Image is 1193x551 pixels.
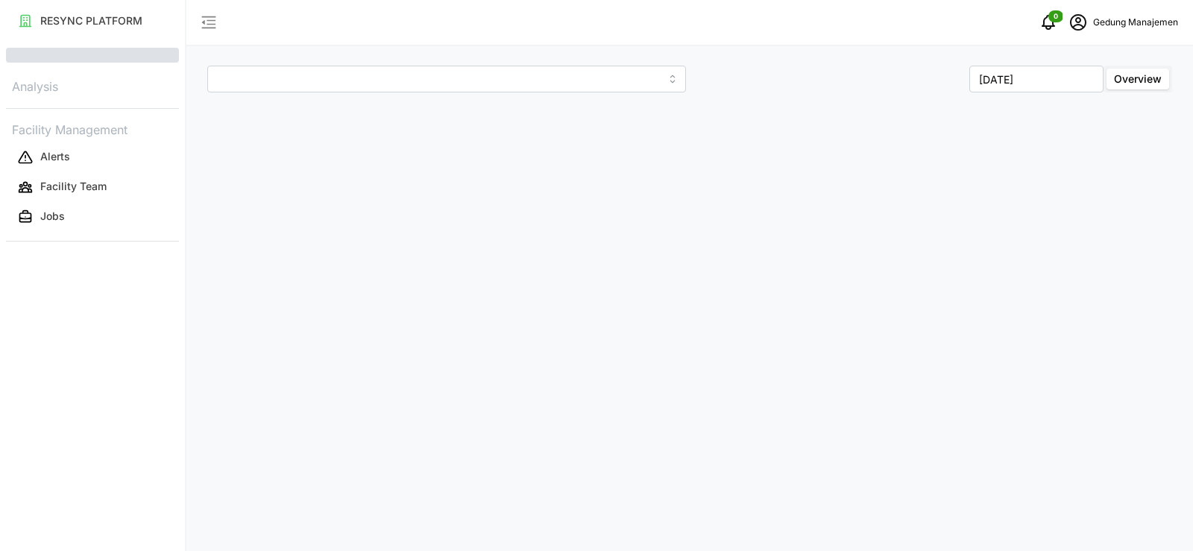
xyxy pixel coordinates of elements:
[6,204,179,230] button: Jobs
[1054,11,1058,22] span: 0
[1063,7,1093,37] button: schedule
[6,142,179,172] a: Alerts
[40,149,70,164] p: Alerts
[40,179,107,194] p: Facility Team
[6,6,179,36] a: RESYNC PLATFORM
[969,66,1104,92] input: Select Month
[1114,72,1162,85] span: Overview
[6,7,179,34] button: RESYNC PLATFORM
[6,75,179,96] p: Analysis
[40,13,142,28] p: RESYNC PLATFORM
[6,172,179,202] a: Facility Team
[1033,7,1063,37] button: notifications
[6,118,179,139] p: Facility Management
[6,202,179,232] a: Jobs
[40,209,65,224] p: Jobs
[1093,16,1178,30] p: Gedung Manajemen
[6,174,179,201] button: Facility Team
[6,144,179,171] button: Alerts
